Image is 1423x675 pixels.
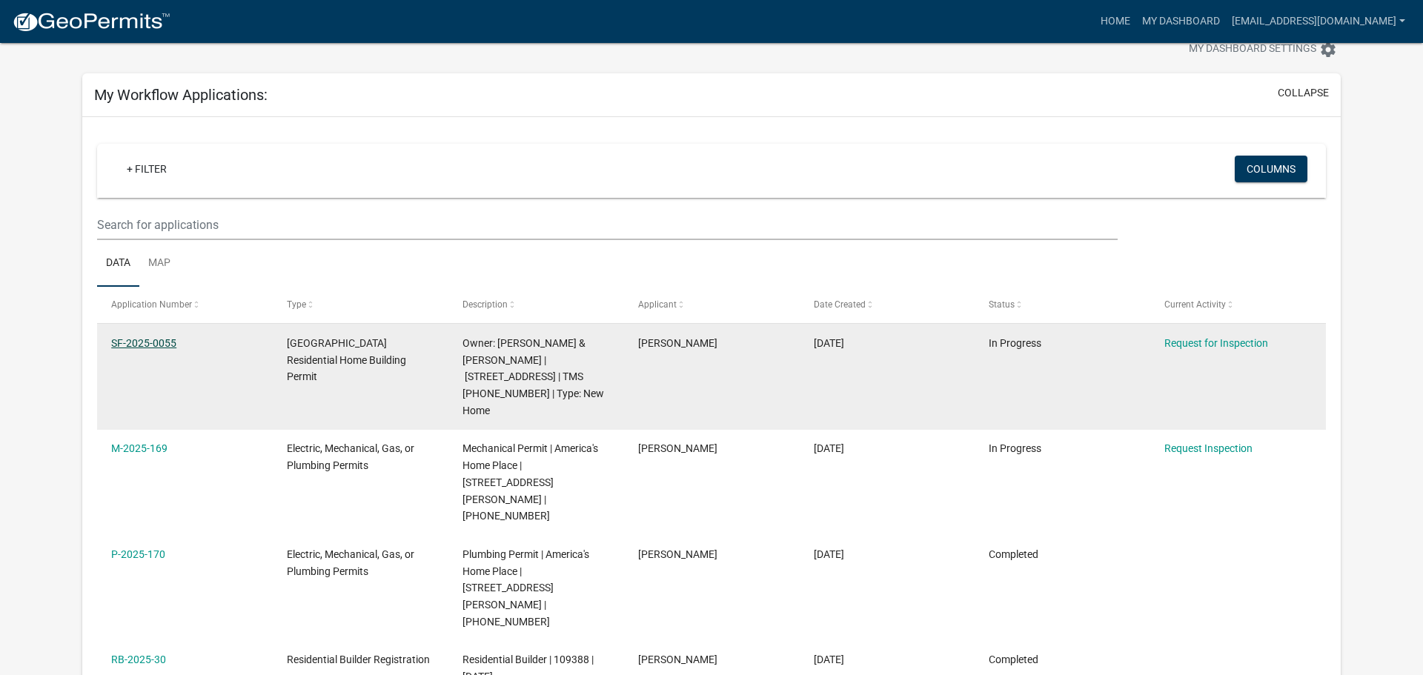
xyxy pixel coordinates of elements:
[1095,7,1136,36] a: Home
[1164,442,1253,454] a: Request Inspection
[814,337,844,349] span: 03/28/2025
[975,287,1150,322] datatable-header-cell: Status
[1226,7,1411,36] a: [EMAIL_ADDRESS][DOMAIN_NAME]
[448,287,624,322] datatable-header-cell: Description
[273,287,448,322] datatable-header-cell: Type
[814,548,844,560] span: 03/26/2025
[111,299,192,310] span: Application Number
[111,548,165,560] a: P-2025-170
[287,299,306,310] span: Type
[989,442,1041,454] span: In Progress
[111,654,166,665] a: RB-2025-30
[1164,299,1226,310] span: Current Activity
[638,548,717,560] span: Charlene Silva
[462,442,598,522] span: Mechanical Permit | America's Home Place | 195 ISABELLA DR | 047-00-00-113
[287,548,414,577] span: Electric, Mechanical, Gas, or Plumbing Permits
[1150,287,1326,322] datatable-header-cell: Current Activity
[1319,41,1337,59] i: settings
[97,287,273,322] datatable-header-cell: Application Number
[799,287,975,322] datatable-header-cell: Date Created
[287,654,430,665] span: Residential Builder Registration
[94,86,268,104] h5: My Workflow Applications:
[624,287,800,322] datatable-header-cell: Applicant
[139,240,179,287] a: Map
[814,654,844,665] span: 01/29/2025
[1235,156,1307,182] button: Columns
[638,442,717,454] span: Charlene Silva
[97,210,1118,240] input: Search for applications
[989,654,1038,665] span: Completed
[638,337,717,349] span: Charlene Silva
[1136,7,1226,36] a: My Dashboard
[111,442,167,454] a: M-2025-169
[1177,35,1349,64] button: My Dashboard Settingssettings
[814,299,866,310] span: Date Created
[462,548,589,628] span: Plumbing Permit | America's Home Place | 195 ISABELLA DR | 047-00-00-113
[287,442,414,471] span: Electric, Mechanical, Gas, or Plumbing Permits
[97,240,139,287] a: Data
[287,337,406,383] span: Abbeville County Residential Home Building Permit
[989,299,1015,310] span: Status
[638,654,717,665] span: Charlene Silva
[814,442,844,454] span: 03/27/2025
[1189,41,1316,59] span: My Dashboard Settings
[115,156,179,182] a: + Filter
[1164,337,1268,349] a: Request for Inspection
[1278,85,1329,101] button: collapse
[462,299,508,310] span: Description
[462,337,604,416] span: Owner: PAYNE LYNDAL S. & CHERYL | 46 CREEKPOINT DR | TMS 054-00-01-060 | Type: New Home
[989,548,1038,560] span: Completed
[989,337,1041,349] span: In Progress
[638,299,677,310] span: Applicant
[111,337,176,349] a: SF-2025-0055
